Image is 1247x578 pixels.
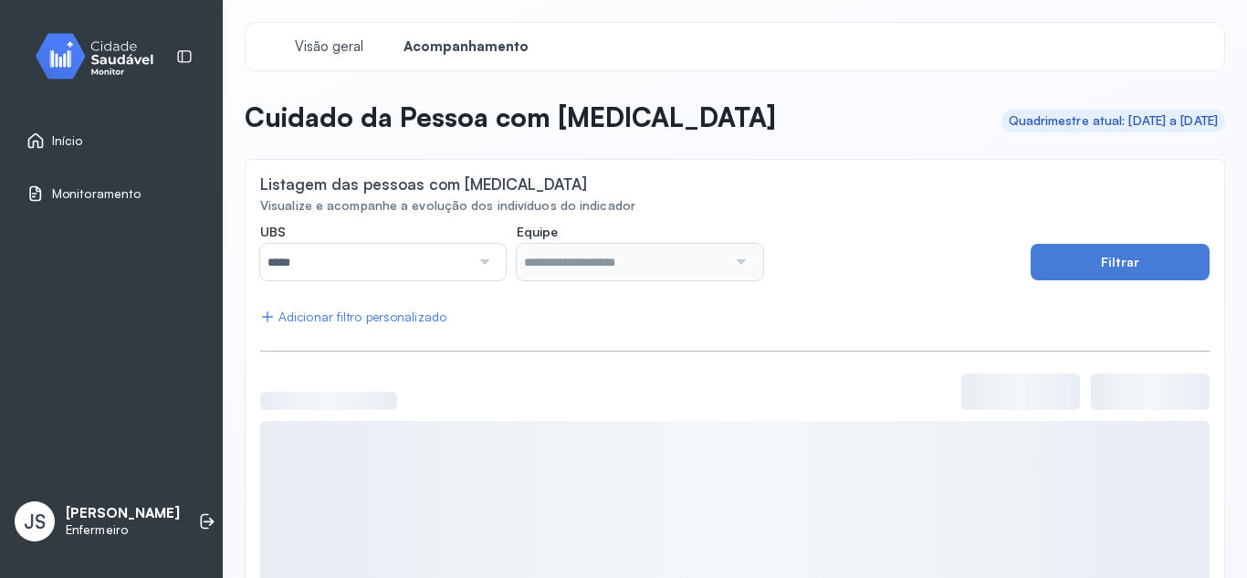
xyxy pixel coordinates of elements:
div: Adicionar filtro personalizado [260,310,446,325]
p: [PERSON_NAME] [66,505,180,522]
div: Listagem das pessoas com [MEDICAL_DATA] [260,174,587,194]
div: Quadrimestre atual: [DATE] a [DATE] [1009,113,1219,129]
span: Visão geral [295,38,363,56]
span: JS [24,510,46,533]
span: Monitoramento [52,186,141,202]
span: UBS [260,224,286,240]
div: Visualize e acompanhe a evolução dos indivíduos do indicador [260,198,1210,214]
span: Equipe [517,224,558,240]
a: Início [26,131,196,150]
span: Início [52,133,83,149]
p: Enfermeiro [66,522,180,538]
a: Monitoramento [26,184,196,203]
button: Filtrar [1031,244,1210,280]
img: monitor.svg [19,29,183,83]
p: Cuidado da Pessoa com [MEDICAL_DATA] [245,100,776,133]
span: Acompanhamento [403,38,529,56]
